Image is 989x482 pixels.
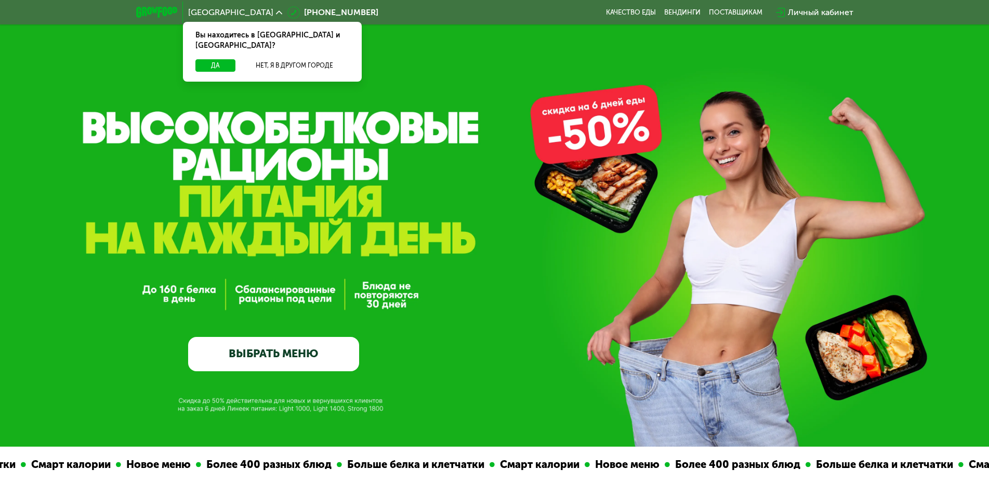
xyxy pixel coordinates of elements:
[709,8,762,17] div: поставщикам
[188,337,359,371] a: ВЫБРАТЬ МЕНЮ
[606,8,656,17] a: Качество еды
[195,59,235,72] button: Да
[287,6,378,19] a: [PHONE_NUMBER]
[188,8,273,17] span: [GEOGRAPHIC_DATA]
[24,457,114,473] div: Смарт калории
[183,22,362,59] div: Вы находитесь в [GEOGRAPHIC_DATA] и [GEOGRAPHIC_DATA]?
[199,457,335,473] div: Более 400 разных блюд
[809,457,956,473] div: Больше белка и клетчатки
[788,6,853,19] div: Личный кабинет
[240,59,349,72] button: Нет, я в другом городе
[340,457,487,473] div: Больше белка и клетчатки
[119,457,194,473] div: Новое меню
[668,457,803,473] div: Более 400 разных блюд
[493,457,583,473] div: Смарт калории
[588,457,663,473] div: Новое меню
[664,8,701,17] a: Вендинги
